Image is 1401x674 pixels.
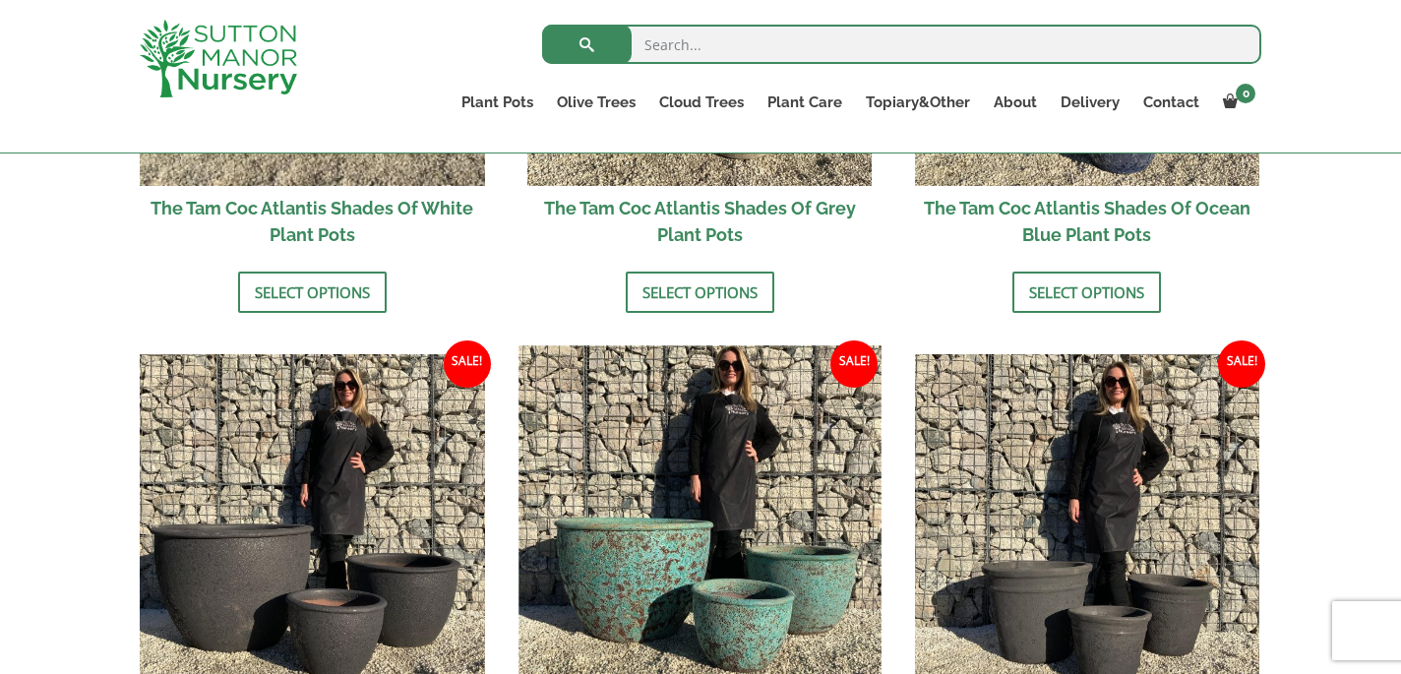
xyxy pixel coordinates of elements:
[450,89,545,116] a: Plant Pots
[1218,340,1265,388] span: Sale!
[915,186,1260,257] h2: The Tam Coc Atlantis Shades Of Ocean Blue Plant Pots
[854,89,982,116] a: Topiary&Other
[756,89,854,116] a: Plant Care
[1131,89,1211,116] a: Contact
[238,272,387,313] a: Select options for “The Tam Coc Atlantis Shades Of White Plant Pots”
[1211,89,1261,116] a: 0
[140,20,297,97] img: logo
[830,340,878,388] span: Sale!
[1012,272,1161,313] a: Select options for “The Tam Coc Atlantis Shades Of Ocean Blue Plant Pots”
[542,25,1261,64] input: Search...
[647,89,756,116] a: Cloud Trees
[545,89,647,116] a: Olive Trees
[444,340,491,388] span: Sale!
[527,186,873,257] h2: The Tam Coc Atlantis Shades Of Grey Plant Pots
[140,186,485,257] h2: The Tam Coc Atlantis Shades Of White Plant Pots
[1049,89,1131,116] a: Delivery
[982,89,1049,116] a: About
[1236,84,1255,103] span: 0
[626,272,774,313] a: Select options for “The Tam Coc Atlantis Shades Of Grey Plant Pots”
